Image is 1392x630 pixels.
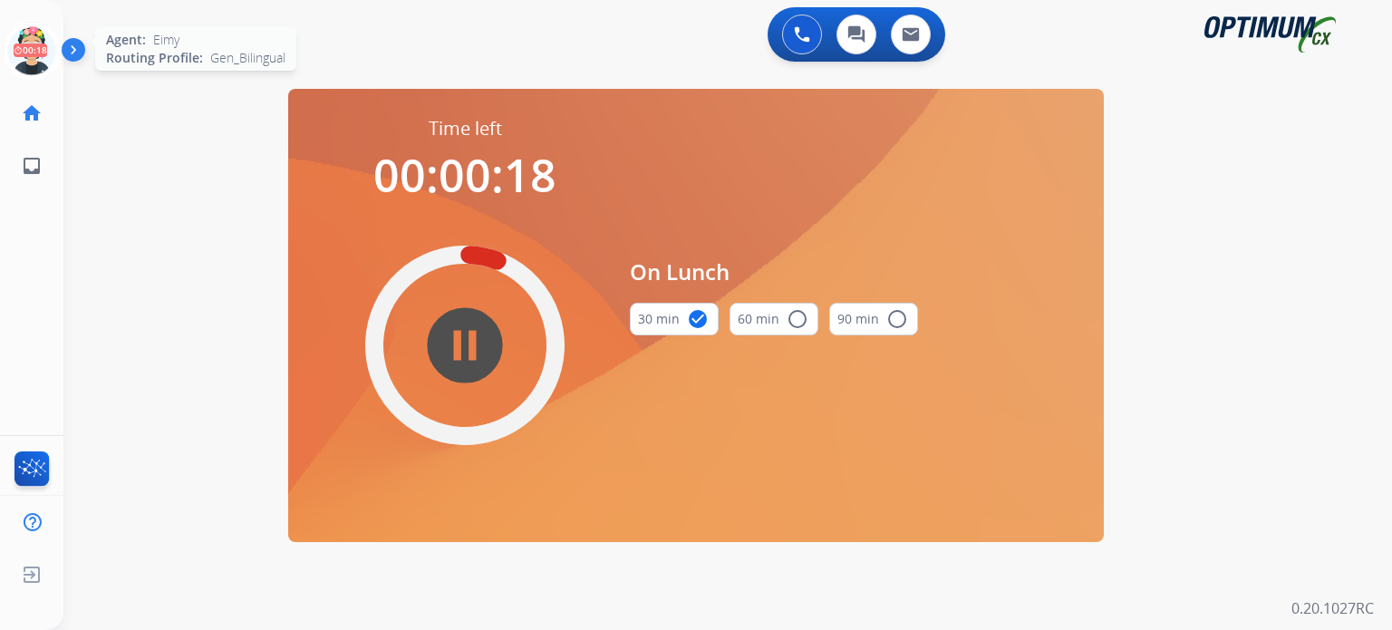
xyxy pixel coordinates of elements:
span: Time left [429,116,502,141]
button: 60 min [730,303,818,335]
span: Eimy [153,31,179,49]
mat-icon: home [21,102,43,124]
mat-icon: check_circle [687,308,709,330]
span: 00:00:18 [373,144,556,206]
button: 30 min [630,303,719,335]
mat-icon: pause_circle_filled [454,334,476,356]
p: 0.20.1027RC [1291,597,1374,619]
span: Agent: [106,31,146,49]
mat-icon: radio_button_unchecked [886,308,908,330]
button: 90 min [829,303,918,335]
span: Gen_Bilingual [210,49,285,67]
mat-icon: inbox [21,155,43,177]
mat-icon: radio_button_unchecked [787,308,808,330]
span: On Lunch [630,256,918,288]
span: Routing Profile: [106,49,203,67]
